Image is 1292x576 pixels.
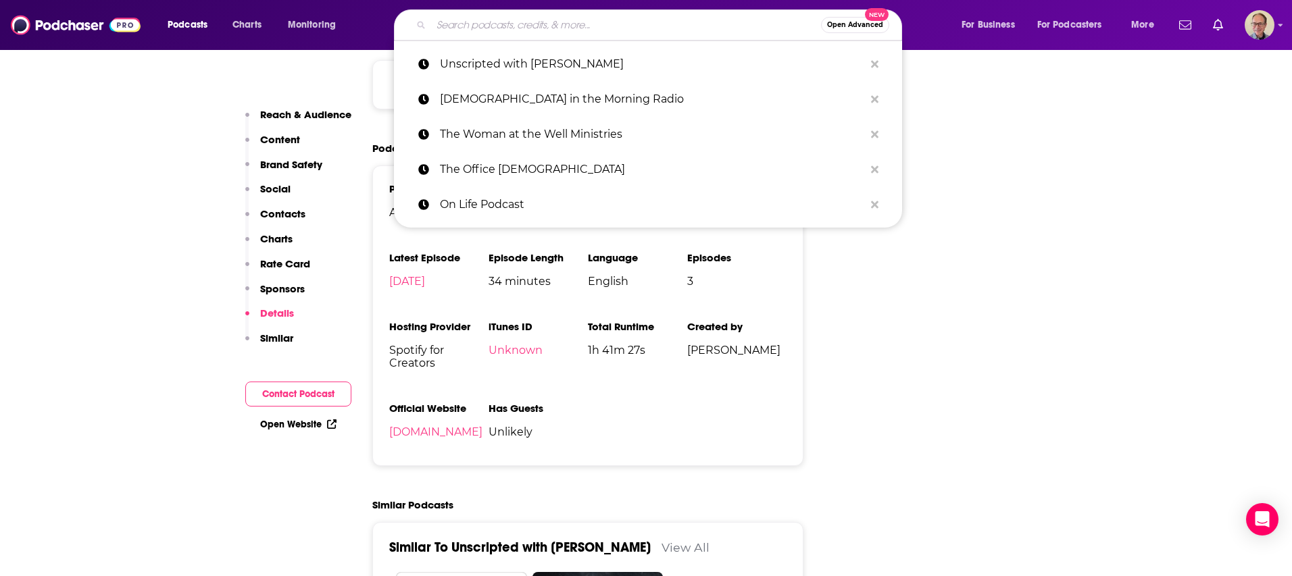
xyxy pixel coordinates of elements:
[372,498,453,511] h2: Similar Podcasts
[260,257,310,270] p: Rate Card
[865,8,889,21] span: New
[588,344,687,357] span: 1h 41m 27s
[394,47,902,82] a: Unscripted with [PERSON_NAME]
[588,251,687,264] h3: Language
[588,275,687,288] span: English
[489,344,543,357] a: Unknown
[389,206,489,219] div: Active
[1174,14,1197,36] a: Show notifications dropdown
[394,82,902,117] a: [DEMOGRAPHIC_DATA] in the Morning Radio
[1122,14,1171,36] button: open menu
[440,187,864,222] p: On Life Podcast
[288,16,336,34] span: Monitoring
[260,232,293,245] p: Charts
[389,539,651,556] a: Similar To Unscripted with [PERSON_NAME]
[1131,16,1154,34] span: More
[489,320,588,333] h3: iTunes ID
[245,108,351,133] button: Reach & Audience
[245,232,293,257] button: Charts
[245,257,310,282] button: Rate Card
[1037,16,1102,34] span: For Podcasters
[245,182,291,207] button: Social
[952,14,1032,36] button: open menu
[687,320,787,333] h3: Created by
[389,344,489,369] span: Spotify for Creators
[232,16,262,34] span: Charts
[440,117,864,152] p: The Woman at the Well Ministries
[1245,10,1274,40] button: Show profile menu
[260,182,291,195] p: Social
[260,108,351,121] p: Reach & Audience
[389,182,489,195] h3: Podcast Status
[389,275,425,288] a: [DATE]
[278,14,353,36] button: open menu
[260,307,294,319] p: Details
[687,251,787,264] h3: Episodes
[389,402,489,415] h3: Official Website
[260,419,337,430] a: Open Website
[1028,14,1122,36] button: open menu
[489,425,588,438] span: Unlikely
[440,47,864,82] p: Unscripted with Aaron Hall
[245,382,351,407] button: Contact Podcast
[245,282,305,307] button: Sponsors
[1245,10,1274,40] span: Logged in as tommy.lynch
[260,282,305,295] p: Sponsors
[440,152,864,187] p: The Office Ladies
[394,117,902,152] a: The Woman at the Well Ministries
[489,402,588,415] h3: Has Guests
[821,17,889,33] button: Open AdvancedNew
[245,158,322,183] button: Brand Safety
[260,332,293,344] p: Similar
[260,133,300,146] p: Content
[1208,14,1228,36] a: Show notifications dropdown
[687,344,787,357] span: [PERSON_NAME]
[260,158,322,171] p: Brand Safety
[389,77,787,92] p: We do not have sponsor history for this podcast yet or there are no sponsors.
[389,251,489,264] h3: Latest Episode
[440,82,864,117] p: Jesus in the Morning Radio
[260,207,305,220] p: Contacts
[389,320,489,333] h3: Hosting Provider
[1245,10,1274,40] img: User Profile
[962,16,1015,34] span: For Business
[827,22,883,28] span: Open Advanced
[224,14,270,36] a: Charts
[489,251,588,264] h3: Episode Length
[431,14,821,36] input: Search podcasts, credits, & more...
[588,320,687,333] h3: Total Runtime
[394,152,902,187] a: The Office [DEMOGRAPHIC_DATA]
[245,133,300,158] button: Content
[11,12,141,38] img: Podchaser - Follow, Share and Rate Podcasts
[372,142,449,155] h2: Podcast Details
[245,332,293,357] button: Similar
[407,9,915,41] div: Search podcasts, credits, & more...
[489,275,588,288] span: 34 minutes
[687,275,787,288] span: 3
[158,14,225,36] button: open menu
[394,187,902,222] a: On Life Podcast
[168,16,207,34] span: Podcasts
[245,307,294,332] button: Details
[245,207,305,232] button: Contacts
[1246,503,1278,535] div: Open Intercom Messenger
[389,425,482,438] a: [DOMAIN_NAME]
[662,540,710,554] a: View All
